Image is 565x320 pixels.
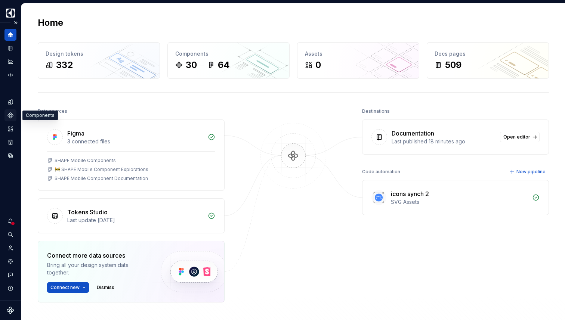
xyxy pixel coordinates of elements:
div: Bring all your design system data together. [47,261,148,276]
div: Data sources [38,106,67,116]
div: Components [22,111,58,120]
a: Home [4,29,16,41]
div: 509 [445,59,461,71]
div: SHAPE Mobile Component Documentation [55,175,148,181]
div: Design tokens [46,50,152,58]
button: New pipeline [507,167,549,177]
svg: Supernova Logo [7,307,14,314]
div: 0 [315,59,321,71]
span: Open editor [503,134,530,140]
div: Docs pages [435,50,541,58]
button: Contact support [4,269,16,281]
div: Destinations [362,106,390,116]
div: 30 [186,59,197,71]
div: Last update [DATE] [67,217,203,224]
a: Design tokens [4,96,16,108]
button: Dismiss [93,282,118,293]
a: Code automation [4,69,16,81]
a: Tokens StudioLast update [DATE] [38,198,225,233]
span: New pipeline [516,169,546,175]
div: SVG Assets [391,198,528,206]
a: Design tokens332 [38,42,160,79]
a: Documentation [4,42,16,54]
div: Last published 18 minutes ago [392,138,495,145]
h2: Home [38,17,63,29]
a: Assets0 [297,42,419,79]
div: Components [175,50,282,58]
a: Docs pages509 [427,42,549,79]
div: Documentation [392,129,434,138]
a: Components3064 [167,42,290,79]
div: Tokens Studio [67,208,108,217]
div: Assets [305,50,411,58]
img: 1131f18f-9b94-42a4-847a-eabb54481545.png [6,9,15,18]
div: SHAPE Mobile Components [55,158,116,164]
div: 🚧 SHAPE Mobile Component Explorations [55,167,148,173]
div: 3 connected files [67,138,203,145]
a: Data sources [4,150,16,162]
span: Connect new [50,285,80,291]
div: icons synch 2 [391,189,429,198]
a: Settings [4,255,16,267]
a: Analytics [4,56,16,68]
a: Components [4,109,16,121]
a: Figma3 connected filesSHAPE Mobile Components🚧 SHAPE Mobile Component ExplorationsSHAPE Mobile Co... [38,119,225,191]
a: Open editor [500,132,540,142]
button: Expand sidebar [10,18,21,28]
div: 332 [56,59,73,71]
div: Connect more data sources [47,251,148,260]
button: Notifications [4,215,16,227]
div: Figma [67,129,84,138]
a: Storybook stories [4,136,16,148]
a: Invite team [4,242,16,254]
button: Connect new [47,282,89,293]
div: Code automation [362,167,400,177]
div: 64 [218,59,230,71]
span: Dismiss [97,285,114,291]
a: Assets [4,123,16,135]
button: Search ⌘K [4,229,16,240]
